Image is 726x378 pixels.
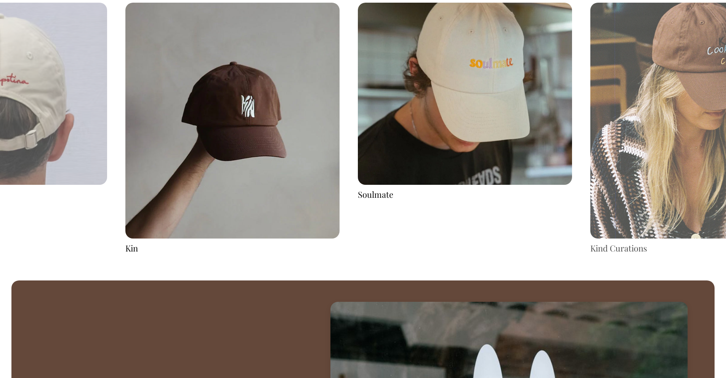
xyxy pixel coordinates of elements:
div: Kin [125,242,340,254]
img: Soulmate [358,3,572,185]
img: Kin [125,3,340,238]
div: Soulmate [358,189,572,200]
